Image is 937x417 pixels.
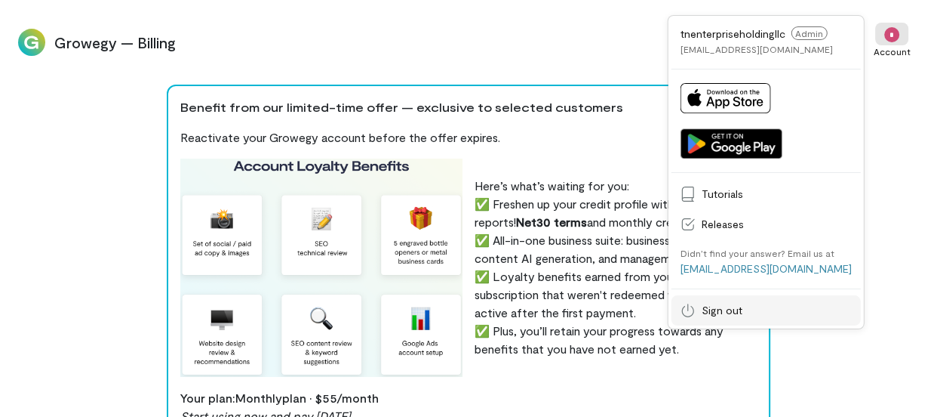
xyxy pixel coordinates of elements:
a: Tutorials [671,179,861,209]
span: Releases [702,217,852,232]
b: Net30 terms [516,215,587,229]
div: Reactivate your Growegy account before the offer expires. [180,128,757,147]
span: Tutorials [702,187,852,202]
div: Didn’t find your answer? Email us at [680,247,834,259]
a: [EMAIL_ADDRESS][DOMAIN_NAME] [680,262,852,275]
div: ✅ Plus, you’ll retain your progress towards any benefits that you have not earned yet. [475,322,757,358]
a: Sign out [671,295,861,326]
img: Download on App Store [680,83,771,113]
div: Account [874,45,911,57]
span: Sign out [702,303,852,318]
div: ✅ Freshen up your credit profile with new tradeline reports! and monthly credit reporting. [475,195,757,231]
div: *Account [865,15,919,69]
span: Your plan: Monthly plan · $55/month [180,391,379,405]
span: tnenterpriseholdingllc [680,27,785,40]
div: Here’s what’s waiting for you: [475,177,757,195]
img: Get it on Google Play [680,128,782,159]
a: Releases [671,209,861,239]
p: Benefit from our limited-time offer — exclusive to selected customers [180,98,757,116]
span: Admin [791,26,828,40]
div: ✅ Loyalty benefits earned from your previous subscription that weren't redeemed will become activ... [475,267,757,322]
div: ✅ All-in-one business suite: business plan builder, content AI generation, and management tools. [475,231,757,267]
div: [EMAIL_ADDRESS][DOMAIN_NAME] [680,43,833,55]
span: Growegy — Billing [54,32,856,53]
